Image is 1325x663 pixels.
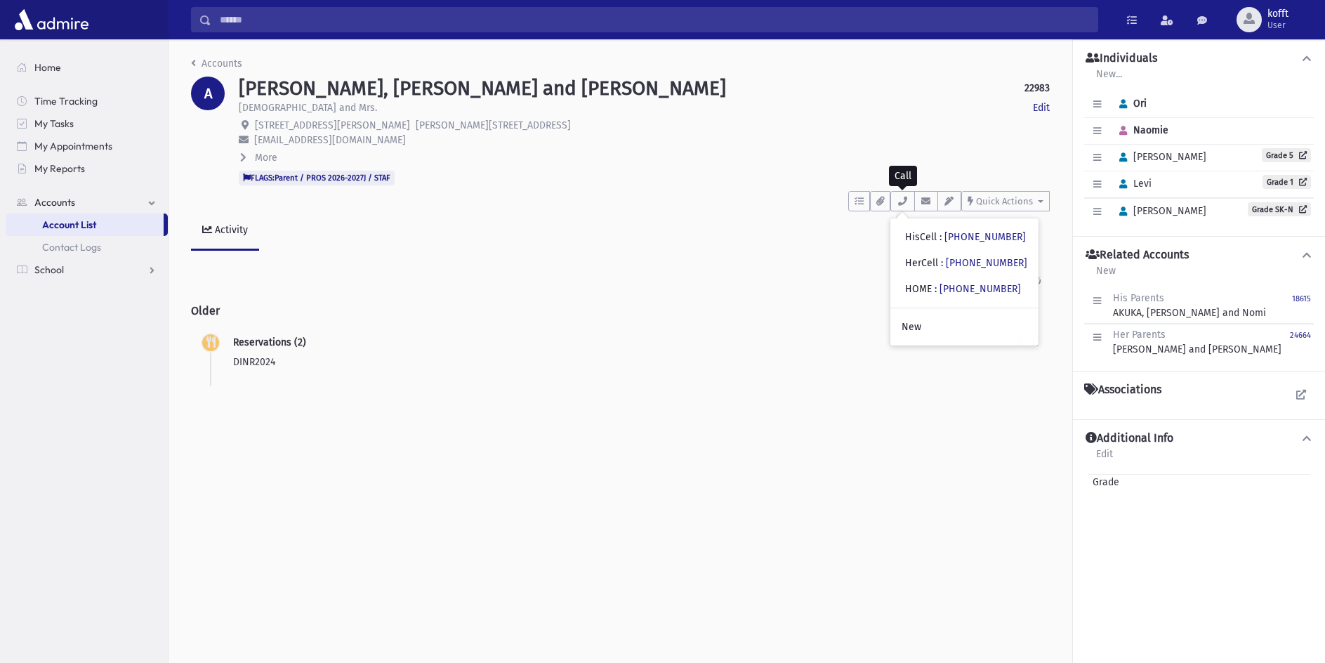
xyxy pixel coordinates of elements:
[6,157,168,180] a: My Reports
[1084,248,1314,263] button: Related Accounts
[191,56,242,77] nav: breadcrumb
[34,61,61,74] span: Home
[905,230,1026,244] div: HisCell
[1086,431,1173,446] h4: Additional Info
[1263,175,1311,189] a: Grade 1
[42,241,101,254] span: Contact Logs
[1267,20,1288,31] span: User
[935,283,937,295] span: :
[239,77,726,100] h1: [PERSON_NAME], [PERSON_NAME] and [PERSON_NAME]
[941,257,943,269] span: :
[255,152,277,164] span: More
[1086,248,1189,263] h4: Related Accounts
[191,211,259,251] a: Activity
[1267,8,1288,20] span: kofft
[1084,383,1161,397] h4: Associations
[6,56,168,79] a: Home
[1290,327,1311,357] a: 24664
[1095,263,1116,288] a: New
[1248,202,1311,216] a: Grade SK-N
[254,134,406,146] span: [EMAIL_ADDRESS][DOMAIN_NAME]
[6,90,168,112] a: Time Tracking
[42,218,96,231] span: Account List
[1095,66,1123,91] a: New...
[416,119,571,131] span: [PERSON_NAME][STREET_ADDRESS]
[1086,51,1157,66] h4: Individuals
[1113,98,1147,110] span: Ori
[6,258,168,281] a: School
[889,166,917,186] div: Call
[1113,291,1266,320] div: AKUKA, [PERSON_NAME] and Nomi
[1084,51,1314,66] button: Individuals
[1113,205,1206,217] span: [PERSON_NAME]
[239,171,395,185] span: FLAGS:Parent / PROS 2026-2027J / STAF
[1113,124,1168,136] span: Naomie
[961,191,1050,211] button: Quick Actions
[6,236,168,258] a: Contact Logs
[34,263,64,276] span: School
[6,191,168,214] a: Accounts
[233,355,1015,369] p: DINR2024
[1262,148,1311,162] a: Grade 5
[1084,431,1314,446] button: Additional Info
[1033,100,1050,115] a: Edit
[6,135,168,157] a: My Appointments
[890,314,1039,340] a: New
[6,214,164,236] a: Account List
[255,119,410,131] span: [STREET_ADDRESS][PERSON_NAME]
[1113,151,1206,163] span: [PERSON_NAME]
[191,293,1050,329] h2: Older
[212,224,248,236] div: Activity
[1113,178,1152,190] span: Levi
[6,112,168,135] a: My Tasks
[34,95,98,107] span: Time Tracking
[233,336,306,348] span: Reservations (2)
[1015,337,1039,347] span: [DATE]
[976,196,1033,206] span: Quick Actions
[940,231,942,243] span: :
[11,6,92,34] img: AdmirePro
[1113,329,1166,341] span: Her Parents
[940,283,1021,295] a: [PHONE_NUMBER]
[1024,81,1050,96] strong: 22983
[239,100,377,115] p: [DEMOGRAPHIC_DATA] and Mrs.
[946,257,1027,269] a: [PHONE_NUMBER]
[1113,292,1164,304] span: His Parents
[34,196,75,209] span: Accounts
[34,162,85,175] span: My Reports
[191,77,225,110] div: A
[34,117,74,130] span: My Tasks
[211,7,1097,32] input: Search
[1292,291,1311,320] a: 18615
[944,231,1026,243] a: [PHONE_NUMBER]
[239,150,279,165] button: More
[191,58,242,70] a: Accounts
[905,282,1021,296] div: HOME
[1292,294,1311,303] small: 18615
[34,140,112,152] span: My Appointments
[1095,446,1114,471] a: Edit
[1290,331,1311,340] small: 24664
[905,256,1027,270] div: HerCell
[1087,475,1119,490] span: Grade
[1113,327,1281,357] div: [PERSON_NAME] and [PERSON_NAME]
